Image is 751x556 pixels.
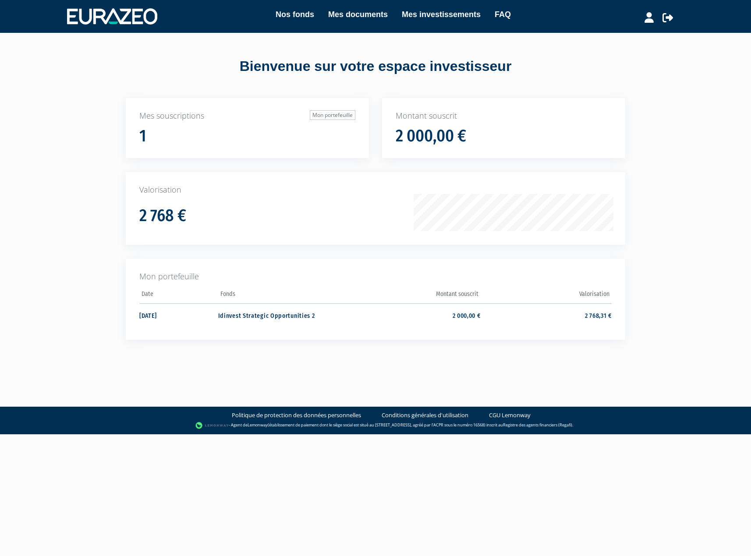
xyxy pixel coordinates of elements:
[495,8,511,21] a: FAQ
[139,207,186,225] h1: 2 768 €
[106,56,645,77] div: Bienvenue sur votre espace investisseur
[349,303,480,327] td: 2 000,00 €
[349,288,480,304] th: Montant souscrit
[503,422,572,428] a: Registre des agents financiers (Regafi)
[328,8,388,21] a: Mes documents
[139,288,218,304] th: Date
[139,184,612,196] p: Valorisation
[218,303,349,327] td: Idinvest Strategic Opportunities 2
[139,271,612,282] p: Mon portefeuille
[139,127,146,145] h1: 1
[310,110,355,120] a: Mon portefeuille
[481,288,612,304] th: Valorisation
[218,288,349,304] th: Fonds
[139,303,218,327] td: [DATE]
[489,411,531,419] a: CGU Lemonway
[248,422,268,428] a: Lemonway
[396,127,466,145] h1: 2 000,00 €
[9,421,742,430] div: - Agent de (établissement de paiement dont le siège social est situé au [STREET_ADDRESS], agréé p...
[382,411,468,419] a: Conditions générales d'utilisation
[139,110,355,122] p: Mes souscriptions
[276,8,314,21] a: Nos fonds
[195,421,229,430] img: logo-lemonway.png
[67,8,157,24] img: 1732889491-logotype_eurazeo_blanc_rvb.png
[402,8,481,21] a: Mes investissements
[396,110,612,122] p: Montant souscrit
[481,303,612,327] td: 2 768,31 €
[232,411,361,419] a: Politique de protection des données personnelles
